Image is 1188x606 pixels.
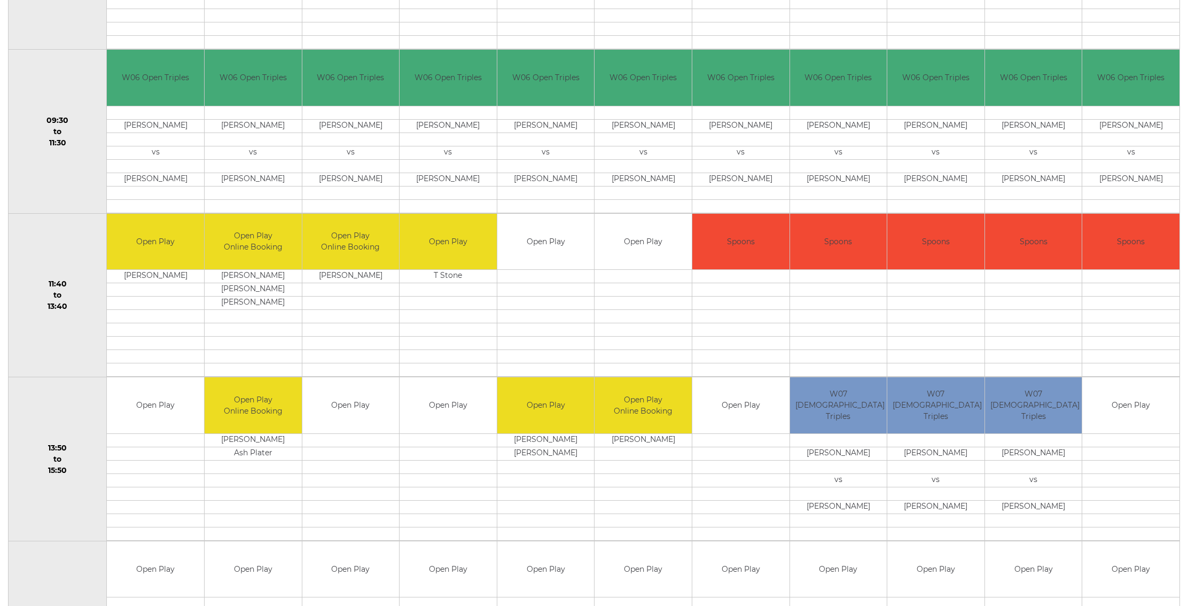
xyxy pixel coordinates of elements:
td: Open Play [302,377,400,433]
td: T Stone [400,270,497,283]
td: [PERSON_NAME] [205,119,302,133]
td: [PERSON_NAME] [497,173,595,186]
td: Open Play [107,541,204,597]
td: Open Play [790,541,887,597]
td: [PERSON_NAME] [302,173,400,186]
td: [PERSON_NAME] [985,447,1082,460]
td: [PERSON_NAME] [107,119,204,133]
td: vs [790,473,887,487]
td: vs [790,146,887,159]
td: 09:30 to 11:30 [9,50,107,214]
td: Open Play [107,377,204,433]
td: vs [887,473,984,487]
td: W06 Open Triples [400,50,497,106]
td: W06 Open Triples [887,50,984,106]
td: vs [1082,146,1179,159]
td: Open Play [400,541,497,597]
td: [PERSON_NAME] [887,500,984,514]
td: [PERSON_NAME] [790,173,887,186]
td: [PERSON_NAME] [400,119,497,133]
td: W06 Open Triples [595,50,692,106]
td: W06 Open Triples [1082,50,1179,106]
td: Open Play [302,541,400,597]
td: W07 [DEMOGRAPHIC_DATA] Triples [790,377,887,433]
td: Open Play Online Booking [595,377,692,433]
td: Open Play [400,214,497,270]
td: Open Play [1082,541,1179,597]
td: Spoons [1082,214,1179,270]
td: [PERSON_NAME] [205,283,302,297]
td: Spoons [985,214,1082,270]
td: Ash Plater [205,447,302,460]
td: Open Play [497,214,595,270]
td: Open Play [887,541,984,597]
td: W06 Open Triples [302,50,400,106]
td: W06 Open Triples [205,50,302,106]
td: W07 [DEMOGRAPHIC_DATA] Triples [985,377,1082,433]
td: [PERSON_NAME] [790,447,887,460]
td: Open Play [205,541,302,597]
td: [PERSON_NAME] [1082,119,1179,133]
td: vs [497,146,595,159]
td: [PERSON_NAME] [595,433,692,447]
td: Open Play [1082,377,1179,433]
td: W06 Open Triples [985,50,1082,106]
td: [PERSON_NAME] [205,433,302,447]
td: [PERSON_NAME] [302,270,400,283]
td: 11:40 to 13:40 [9,213,107,377]
td: Open Play [595,541,692,597]
td: Spoons [887,214,984,270]
td: [PERSON_NAME] [692,119,790,133]
td: Open Play [497,541,595,597]
td: Open Play [400,377,497,433]
td: W07 [DEMOGRAPHIC_DATA] Triples [887,377,984,433]
td: [PERSON_NAME] [497,433,595,447]
td: [PERSON_NAME] [497,447,595,460]
td: [PERSON_NAME] [887,119,984,133]
td: vs [985,473,1082,487]
td: [PERSON_NAME] [205,173,302,186]
td: [PERSON_NAME] [595,173,692,186]
td: vs [595,146,692,159]
td: vs [887,146,984,159]
td: 13:50 to 15:50 [9,377,107,541]
td: [PERSON_NAME] [302,119,400,133]
td: vs [400,146,497,159]
td: [PERSON_NAME] [887,447,984,460]
td: [PERSON_NAME] [790,119,887,133]
td: [PERSON_NAME] [497,119,595,133]
td: [PERSON_NAME] [205,297,302,310]
td: [PERSON_NAME] [107,173,204,186]
td: Spoons [692,214,790,270]
td: [PERSON_NAME] [107,270,204,283]
td: [PERSON_NAME] [985,119,1082,133]
td: [PERSON_NAME] [887,173,984,186]
td: vs [302,146,400,159]
td: Open Play [692,377,790,433]
td: Open Play Online Booking [205,377,302,433]
td: vs [205,146,302,159]
td: W06 Open Triples [107,50,204,106]
td: [PERSON_NAME] [205,270,302,283]
td: W06 Open Triples [692,50,790,106]
td: [PERSON_NAME] [790,500,887,514]
td: Open Play Online Booking [302,214,400,270]
td: vs [692,146,790,159]
td: Open Play [985,541,1082,597]
td: Open Play [107,214,204,270]
td: [PERSON_NAME] [1082,173,1179,186]
td: W06 Open Triples [790,50,887,106]
td: W06 Open Triples [497,50,595,106]
td: vs [985,146,1082,159]
td: [PERSON_NAME] [985,173,1082,186]
td: Open Play [497,377,595,433]
td: [PERSON_NAME] [595,119,692,133]
td: [PERSON_NAME] [400,173,497,186]
td: [PERSON_NAME] [692,173,790,186]
td: vs [107,146,204,159]
td: Open Play [595,214,692,270]
td: Spoons [790,214,887,270]
td: Open Play Online Booking [205,214,302,270]
td: Open Play [692,541,790,597]
td: [PERSON_NAME] [985,500,1082,514]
